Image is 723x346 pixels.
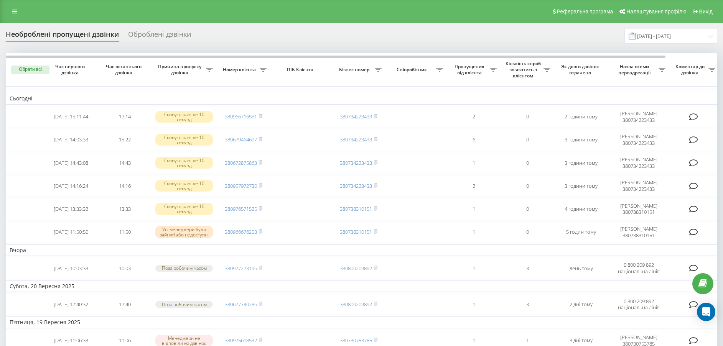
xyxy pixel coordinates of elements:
[608,198,669,220] td: [PERSON_NAME] 380738310151
[340,205,372,212] a: 380738310151
[504,61,543,79] span: Кількість спроб зв'язатись з клієнтом
[11,66,49,74] button: Обрати всі
[104,64,145,75] span: Час останнього дзвінка
[554,175,608,197] td: 3 години тому
[221,67,260,73] span: Номер клієнта
[340,113,372,120] a: 380734223433
[50,64,92,75] span: Час першого дзвінка
[98,152,152,174] td: 14:43
[225,265,257,272] a: 380977273196
[6,30,119,42] div: Необроблені пропущені дзвінки
[557,8,613,15] span: Реферальна програма
[155,203,213,215] div: Скинуто раніше 10 секунд
[44,152,98,174] td: [DATE] 14:43:08
[501,175,554,197] td: 0
[608,175,669,197] td: [PERSON_NAME] 380734223433
[277,67,325,73] span: ПІБ Клієнта
[608,129,669,151] td: [PERSON_NAME] 380734223433
[608,106,669,128] td: [PERSON_NAME] 380734223433
[608,257,669,279] td: 0 800 209 892 національна лінія
[554,257,608,279] td: день тому
[98,129,152,151] td: 15:22
[225,113,257,120] a: 380966716551
[44,198,98,220] td: [DATE] 13:33:32
[44,294,98,315] td: [DATE] 17:40:32
[554,106,608,128] td: 2 години тому
[697,303,715,321] div: Open Intercom Messenger
[389,67,436,73] span: Співробітник
[608,294,669,315] td: 0 800 209 892 національна лінія
[554,198,608,220] td: 4 години тому
[340,265,372,272] a: 380800209892
[447,257,501,279] td: 1
[155,64,206,75] span: Причина пропуску дзвінка
[44,106,98,128] td: [DATE] 15:11:44
[554,129,608,151] td: 3 години тому
[673,64,708,75] span: Коментар до дзвінка
[225,182,257,189] a: 380957972730
[44,129,98,151] td: [DATE] 14:03:33
[44,257,98,279] td: [DATE] 10:03:33
[447,221,501,243] td: 1
[225,337,257,344] a: 380975618532
[155,157,213,169] div: Скинуто раніше 10 секунд
[447,129,501,151] td: 6
[447,152,501,174] td: 1
[98,175,152,197] td: 14:16
[699,8,713,15] span: Вихід
[340,228,372,235] a: 380738310151
[340,337,372,344] a: 380730753785
[128,30,191,42] div: Оброблені дзвінки
[98,294,152,315] td: 17:40
[451,64,490,75] span: Пропущених від клієнта
[225,228,257,235] a: 380966676253
[447,175,501,197] td: 2
[554,221,608,243] td: 5 годин тому
[340,159,372,166] a: 380734223433
[155,180,213,192] div: Скинуто раніше 10 секунд
[155,226,213,238] div: Усі менеджери були зайняті або недоступні
[501,257,554,279] td: 3
[501,129,554,151] td: 0
[501,106,554,128] td: 0
[554,294,608,315] td: 2 дні тому
[155,265,213,271] div: Поза робочим часом
[501,294,554,315] td: 3
[225,136,257,143] a: 380679464697
[340,301,372,308] a: 380800209892
[225,301,257,308] a: 380677740286
[336,67,375,73] span: Бізнес номер
[98,221,152,243] td: 11:50
[612,64,659,75] span: Назва схеми переадресації
[501,198,554,220] td: 0
[155,134,213,146] div: Скинуто раніше 10 секунд
[608,221,669,243] td: [PERSON_NAME] 380738310151
[225,205,257,212] a: 380976571525
[44,221,98,243] td: [DATE] 11:50:50
[608,152,669,174] td: [PERSON_NAME] 380734223433
[501,221,554,243] td: 0
[447,294,501,315] td: 1
[155,301,213,308] div: Поза робочим часом
[44,175,98,197] td: [DATE] 14:16:24
[98,106,152,128] td: 17:14
[155,111,213,123] div: Скинуто раніше 10 секунд
[447,106,501,128] td: 2
[98,198,152,220] td: 13:33
[560,64,602,75] span: Як довго дзвінок втрачено
[501,152,554,174] td: 0
[626,8,686,15] span: Налаштування профілю
[225,159,257,166] a: 380672875863
[554,152,608,174] td: 3 години тому
[340,182,372,189] a: 380734223433
[340,136,372,143] a: 380734223433
[447,198,501,220] td: 1
[98,257,152,279] td: 10:03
